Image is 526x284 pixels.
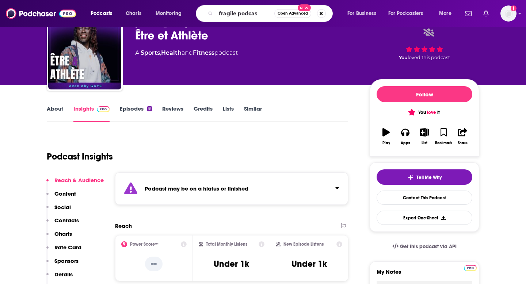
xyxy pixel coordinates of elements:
button: Content [46,190,76,204]
button: open menu [85,8,122,19]
button: open menu [150,8,191,19]
button: Social [46,204,71,217]
svg: Add a profile image [511,5,517,11]
div: Bookmark [435,141,452,145]
span: You it [409,110,439,115]
p: Content [54,190,76,197]
button: Reach & Audience [46,177,104,190]
button: Apps [396,123,415,150]
h3: Under 1k [214,258,249,269]
button: Share [453,123,472,150]
p: Contacts [54,217,79,224]
a: Episodes8 [120,105,152,122]
a: Health [161,49,182,56]
div: Share [458,141,468,145]
p: Details [54,271,73,278]
a: About [47,105,63,122]
a: Lists [223,105,234,122]
button: Show profile menu [500,5,517,22]
h2: Reach [115,222,132,229]
div: List [422,141,427,145]
button: Contacts [46,217,79,230]
input: Search podcasts, credits, & more... [216,8,274,19]
img: Podchaser Pro [97,106,110,112]
span: Get this podcast via API [400,243,457,250]
button: Open AdvancedNew [274,9,311,18]
strong: Podcast may be on a hiatus or finished [145,185,248,192]
span: Monitoring [156,8,182,19]
a: Sports [141,49,160,56]
p: Rate Card [54,244,81,251]
section: Click to expand status details [115,172,348,205]
h2: Power Score™ [130,242,159,247]
div: A podcast [135,49,238,57]
p: Social [54,204,71,211]
span: Tell Me Why [416,174,442,180]
img: tell me why sparkle [408,174,413,180]
span: love [427,110,436,115]
p: -- [145,257,163,271]
span: Logged in as NicolaLynch [500,5,517,22]
a: Fitness [193,49,214,56]
button: List [415,123,434,150]
button: Follow [377,86,472,102]
button: tell me why sparkleTell Me Why [377,169,472,185]
span: Open Advanced [278,12,308,15]
a: Reviews [162,105,183,122]
span: , [160,49,161,56]
h3: Under 1k [291,258,327,269]
a: Contact This Podcast [377,191,472,205]
button: Play [377,123,396,150]
span: For Podcasters [388,8,423,19]
a: InsightsPodchaser Pro [73,105,110,122]
button: open menu [384,8,434,19]
h1: Podcast Insights [47,151,113,162]
h2: Total Monthly Listens [206,242,247,247]
p: Charts [54,230,72,237]
div: 8 [147,106,152,111]
a: Pro website [464,264,477,271]
img: Être et Athlète [48,16,121,89]
a: Credits [194,105,213,122]
a: Charts [121,8,146,19]
img: User Profile [500,5,517,22]
p: Reach & Audience [54,177,104,184]
span: You [399,55,408,60]
a: Show notifications dropdown [462,7,474,20]
span: More [439,8,451,19]
button: Export One-Sheet [377,211,472,225]
span: New [298,4,311,11]
button: Sponsors [46,257,79,271]
label: My Notes [377,268,472,281]
span: For Business [347,8,376,19]
a: Similar [244,105,262,122]
span: and [182,49,193,56]
h2: New Episode Listens [283,242,324,247]
span: Charts [126,8,141,19]
span: Podcasts [91,8,112,19]
button: open menu [434,8,461,19]
div: Apps [401,141,410,145]
button: open menu [342,8,385,19]
button: Rate Card [46,244,81,257]
img: Podchaser - Follow, Share and Rate Podcasts [6,7,76,20]
p: Sponsors [54,257,79,264]
div: Youloved this podcast [370,22,479,67]
img: Podchaser Pro [464,265,477,271]
span: loved this podcast [408,55,450,60]
a: Show notifications dropdown [480,7,492,20]
button: Charts [46,230,72,244]
div: Search podcasts, credits, & more... [203,5,340,22]
button: Bookmark [434,123,453,150]
button: You love it [377,105,472,119]
div: Play [382,141,390,145]
a: Get this podcast via API [386,238,462,256]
